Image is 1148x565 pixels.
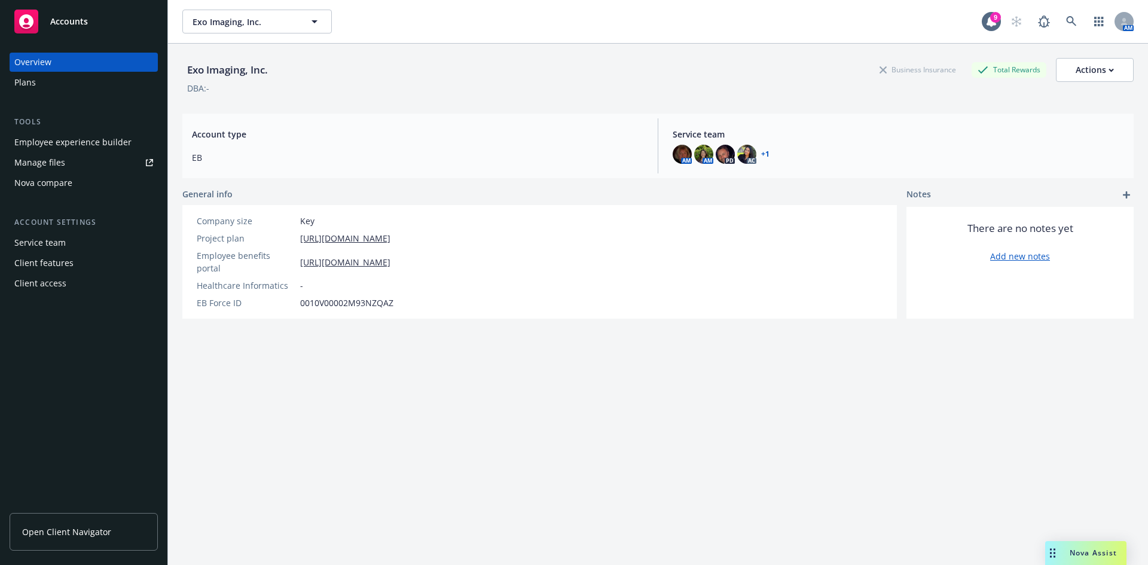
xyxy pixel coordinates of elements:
[1045,541,1126,565] button: Nova Assist
[197,297,295,309] div: EB Force ID
[10,153,158,172] a: Manage files
[197,215,295,227] div: Company size
[14,254,74,273] div: Client features
[1060,10,1083,33] a: Search
[10,254,158,273] a: Client features
[22,526,111,538] span: Open Client Navigator
[10,133,158,152] a: Employee experience builder
[14,53,51,72] div: Overview
[10,73,158,92] a: Plans
[197,232,295,245] div: Project plan
[182,10,332,33] button: Exo Imaging, Inc.
[972,62,1046,77] div: Total Rewards
[10,233,158,252] a: Service team
[673,145,692,164] img: photo
[14,274,66,293] div: Client access
[10,274,158,293] a: Client access
[14,153,65,172] div: Manage files
[193,16,296,28] span: Exo Imaging, Inc.
[197,249,295,274] div: Employee benefits portal
[10,5,158,38] a: Accounts
[1045,541,1060,565] div: Drag to move
[694,145,713,164] img: photo
[716,145,735,164] img: photo
[1056,58,1134,82] button: Actions
[182,62,273,78] div: Exo Imaging, Inc.
[1004,10,1028,33] a: Start snowing
[967,221,1073,236] span: There are no notes yet
[990,250,1050,262] a: Add new notes
[761,151,770,158] a: +1
[300,297,393,309] span: 0010V00002M93NZQAZ
[1076,59,1114,81] div: Actions
[1119,188,1134,202] a: add
[300,215,315,227] span: Key
[300,232,390,245] a: [URL][DOMAIN_NAME]
[192,128,643,141] span: Account type
[1032,10,1056,33] a: Report a Bug
[1087,10,1111,33] a: Switch app
[192,151,643,164] span: EB
[14,73,36,92] div: Plans
[50,17,88,26] span: Accounts
[990,12,1001,23] div: 9
[14,173,72,193] div: Nova compare
[197,279,295,292] div: Healthcare Informatics
[10,116,158,128] div: Tools
[874,62,962,77] div: Business Insurance
[182,188,233,200] span: General info
[10,173,158,193] a: Nova compare
[14,133,132,152] div: Employee experience builder
[300,279,303,292] span: -
[737,145,756,164] img: photo
[300,256,390,268] a: [URL][DOMAIN_NAME]
[10,53,158,72] a: Overview
[906,188,931,202] span: Notes
[10,216,158,228] div: Account settings
[14,233,66,252] div: Service team
[1070,548,1117,558] span: Nova Assist
[673,128,1124,141] span: Service team
[187,82,209,94] div: DBA: -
